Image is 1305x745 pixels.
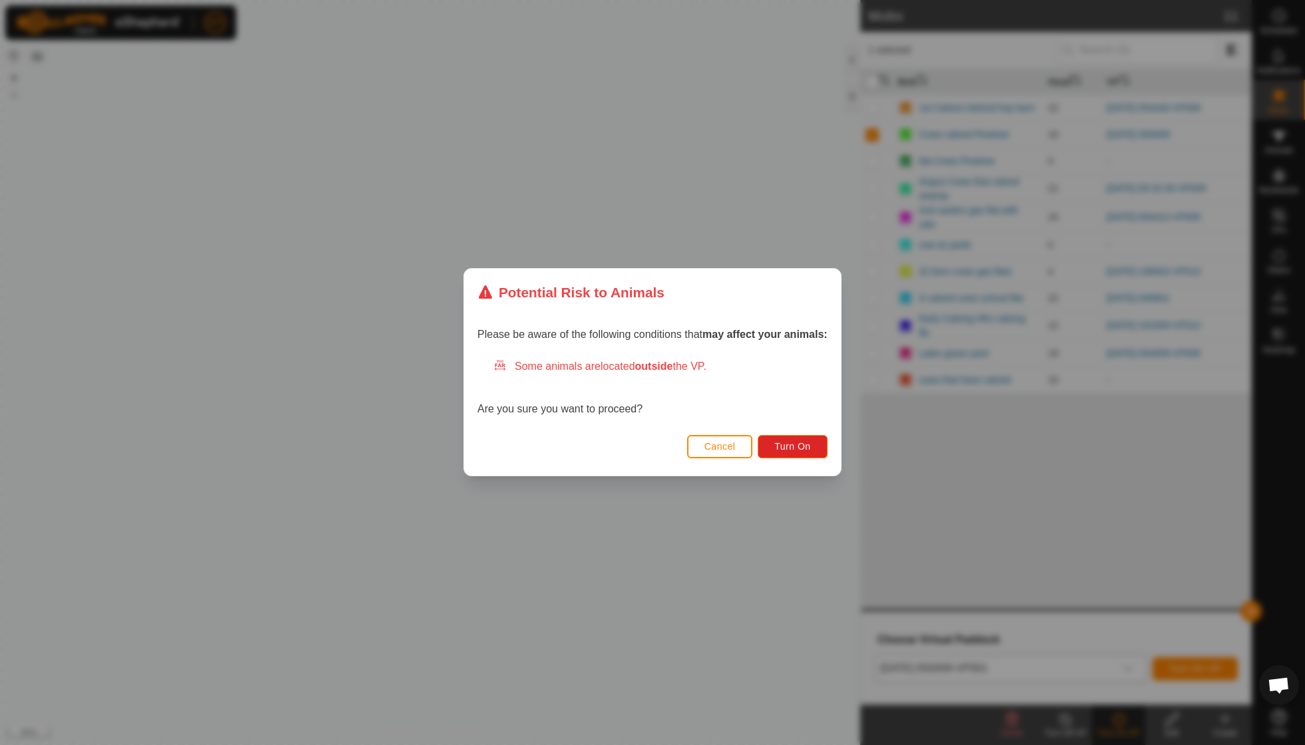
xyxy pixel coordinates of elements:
[704,442,736,452] span: Cancel
[1259,665,1299,705] div: Open chat
[601,361,706,372] span: located the VP.
[477,359,828,418] div: Are you sure you want to proceed?
[702,329,828,341] strong: may affect your animals:
[635,361,673,372] strong: outside
[758,435,828,458] button: Turn On
[775,442,811,452] span: Turn On
[477,282,664,303] div: Potential Risk to Animals
[477,329,828,341] span: Please be aware of the following conditions that
[493,359,828,375] div: Some animals are
[687,435,753,458] button: Cancel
